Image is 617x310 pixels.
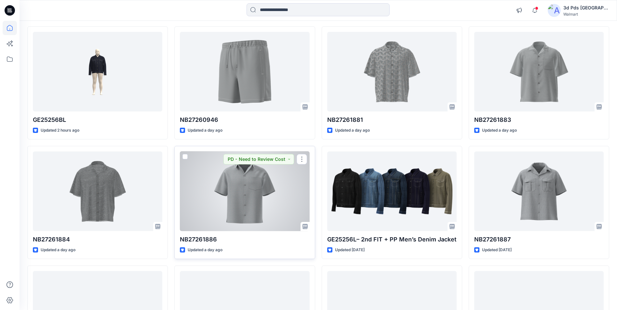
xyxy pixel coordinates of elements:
a: NB27261883 [474,32,604,111]
a: NB27261886 [180,151,309,231]
p: NB27261884 [33,235,162,244]
a: NB27261881 [327,32,457,111]
p: NB27261881 [327,115,457,124]
p: GE25256L– 2nd FIT + PP Men’s Denim Jacket [327,235,457,244]
p: Updated a day ago [482,127,517,134]
p: Updated [DATE] [482,247,512,253]
p: Updated 2 hours ago [41,127,79,134]
a: NB27261884 [33,151,162,231]
p: GE25256BL [33,115,162,124]
p: Updated [DATE] [335,247,365,253]
p: NB27261887 [474,235,604,244]
p: Updated a day ago [188,127,222,134]
p: NB27260946 [180,115,309,124]
a: GE25256BL [33,32,162,111]
p: NB27261883 [474,115,604,124]
a: NB27260946 [180,32,309,111]
div: Walmart [563,12,609,17]
p: NB27261886 [180,235,309,244]
p: Updated a day ago [41,247,75,253]
img: avatar [548,4,561,17]
div: 3d Pds [GEOGRAPHIC_DATA] [563,4,609,12]
a: GE25256L– 2nd FIT + PP Men’s Denim Jacket [327,151,457,231]
p: Updated a day ago [188,247,222,253]
p: Updated a day ago [335,127,370,134]
a: NB27261887 [474,151,604,231]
